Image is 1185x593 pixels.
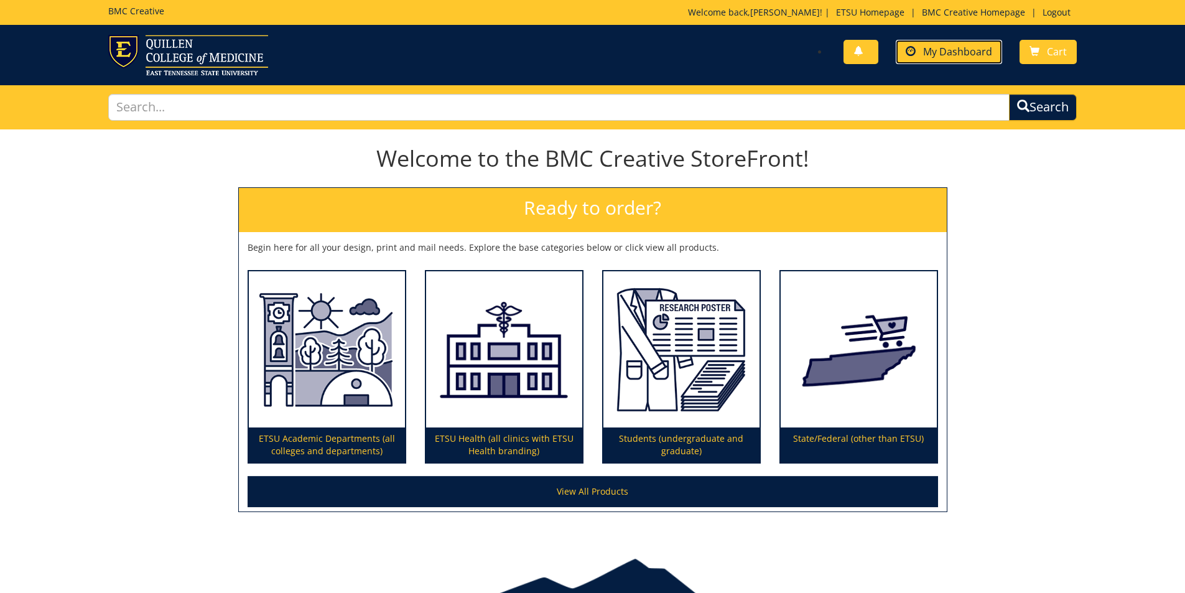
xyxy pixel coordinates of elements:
[248,476,938,507] a: View All Products
[916,6,1031,18] a: BMC Creative Homepage
[1020,40,1077,64] a: Cart
[923,45,992,58] span: My Dashboard
[603,271,760,428] img: Students (undergraduate and graduate)
[108,35,268,75] img: ETSU logo
[108,94,1010,121] input: Search...
[249,271,405,428] img: ETSU Academic Departments (all colleges and departments)
[239,188,947,232] h2: Ready to order?
[249,427,405,462] p: ETSU Academic Departments (all colleges and departments)
[1009,94,1077,121] button: Search
[781,271,937,428] img: State/Federal (other than ETSU)
[238,146,947,171] h1: Welcome to the BMC Creative StoreFront!
[781,427,937,462] p: State/Federal (other than ETSU)
[249,271,405,463] a: ETSU Academic Departments (all colleges and departments)
[248,241,938,254] p: Begin here for all your design, print and mail needs. Explore the base categories below or click ...
[1047,45,1067,58] span: Cart
[108,6,164,16] h5: BMC Creative
[781,271,937,463] a: State/Federal (other than ETSU)
[1036,6,1077,18] a: Logout
[426,271,582,428] img: ETSU Health (all clinics with ETSU Health branding)
[426,427,582,462] p: ETSU Health (all clinics with ETSU Health branding)
[603,427,760,462] p: Students (undergraduate and graduate)
[688,6,1077,19] p: Welcome back, ! | | |
[830,6,911,18] a: ETSU Homepage
[750,6,820,18] a: [PERSON_NAME]
[603,271,760,463] a: Students (undergraduate and graduate)
[426,271,582,463] a: ETSU Health (all clinics with ETSU Health branding)
[896,40,1002,64] a: My Dashboard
